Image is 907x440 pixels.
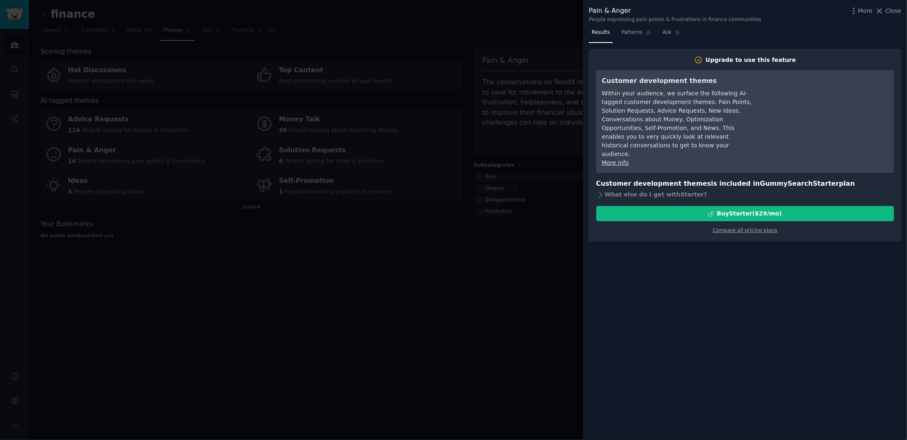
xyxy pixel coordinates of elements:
[596,189,894,200] div: What else do I get with Starter ?
[713,227,777,233] a: Compare all pricing plans
[660,26,683,43] a: Ask
[858,7,873,15] span: More
[760,180,839,187] span: GummySearch Starter
[602,159,629,166] a: More info
[875,7,901,15] button: Close
[886,7,901,15] span: Close
[717,209,782,218] div: Buy Starter ($ 29 /mo )
[663,29,672,36] span: Ask
[619,26,654,43] a: Patterns
[621,29,642,36] span: Patterns
[602,76,753,86] h3: Customer development themes
[596,206,894,221] button: BuyStarter($29/mo)
[589,26,613,43] a: Results
[592,29,610,36] span: Results
[589,16,762,24] div: People expressing pain points & frustrations in finance communities
[764,76,888,138] iframe: YouTube video player
[706,56,796,64] div: Upgrade to use this feature
[602,89,753,158] div: Within your audience, we surface the following AI-tagged customer development themes: Pain Points...
[596,179,894,189] h3: Customer development themes is included in plan
[850,7,873,15] button: More
[589,6,762,16] div: Pain & Anger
